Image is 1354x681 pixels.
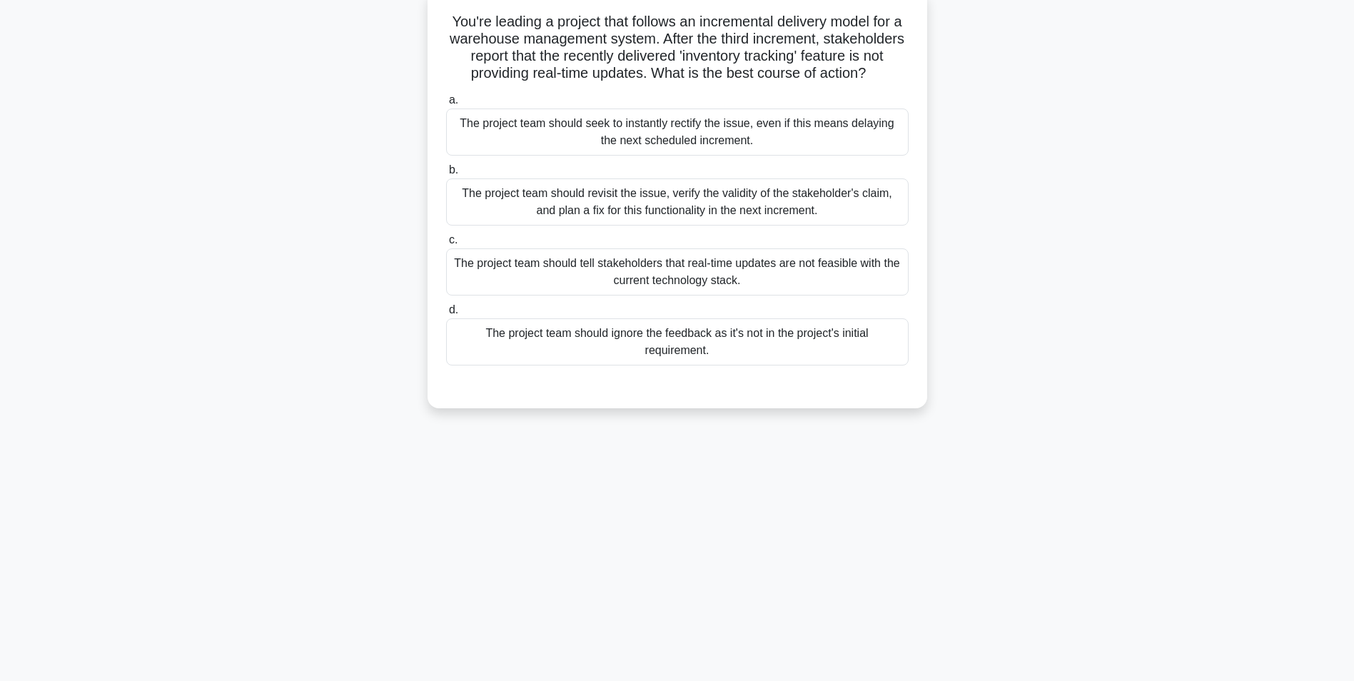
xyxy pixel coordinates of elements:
h5: You're leading a project that follows an incremental delivery model for a warehouse management sy... [445,13,910,83]
div: The project team should seek to instantly rectify the issue, even if this means delaying the next... [446,109,909,156]
div: The project team should revisit the issue, verify the validity of the stakeholder's claim, and pl... [446,178,909,226]
div: The project team should ignore the feedback as it's not in the project's initial requirement. [446,318,909,365]
span: c. [449,233,458,246]
div: The project team should tell stakeholders that real-time updates are not feasible with the curren... [446,248,909,296]
span: d. [449,303,458,316]
span: a. [449,94,458,106]
span: b. [449,163,458,176]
